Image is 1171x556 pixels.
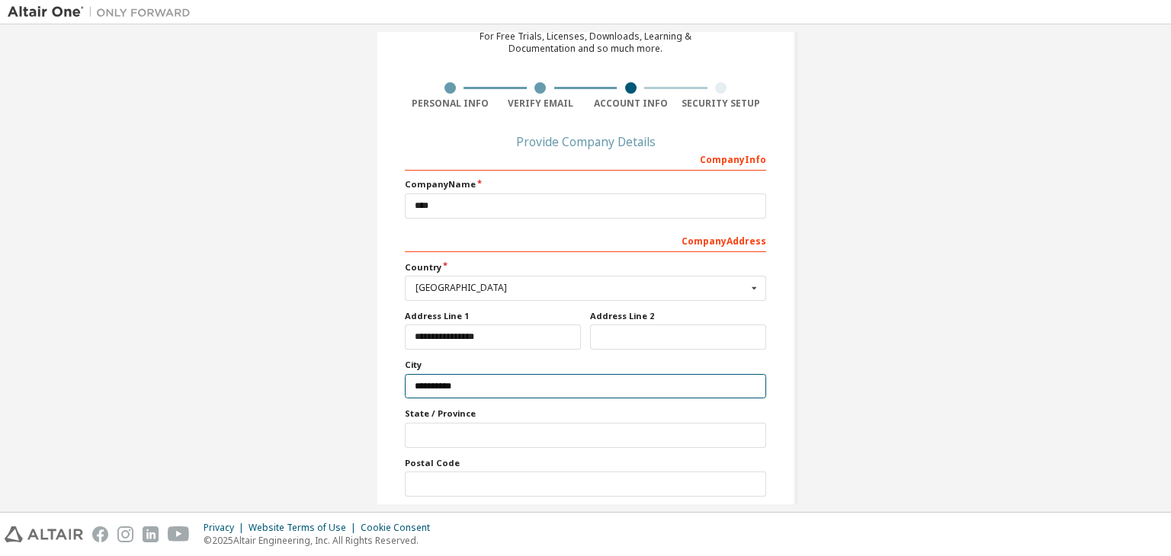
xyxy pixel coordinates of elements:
[415,283,747,292] div: [GEOGRAPHIC_DATA]
[249,522,361,534] div: Website Terms of Use
[5,526,83,542] img: altair_logo.svg
[405,97,496,110] div: Personal Info
[168,526,190,542] img: youtube.svg
[405,359,766,371] label: City
[405,407,766,420] label: State / Province
[405,137,766,146] div: Provide Company Details
[590,310,766,322] label: Address Line 2
[405,457,766,469] label: Postal Code
[405,228,766,252] div: Company Address
[585,97,676,110] div: Account Info
[405,146,766,171] div: Company Info
[676,97,767,110] div: Security Setup
[361,522,439,534] div: Cookie Consent
[204,534,439,547] p: © 2025 Altair Engineering, Inc. All Rights Reserved.
[92,526,108,542] img: facebook.svg
[480,30,691,55] div: For Free Trials, Licenses, Downloads, Learning & Documentation and so much more.
[143,526,159,542] img: linkedin.svg
[117,526,133,542] img: instagram.svg
[8,5,198,20] img: Altair One
[405,178,766,190] label: Company Name
[405,310,581,322] label: Address Line 1
[405,261,766,273] label: Country
[496,97,586,110] div: Verify Email
[204,522,249,534] div: Privacy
